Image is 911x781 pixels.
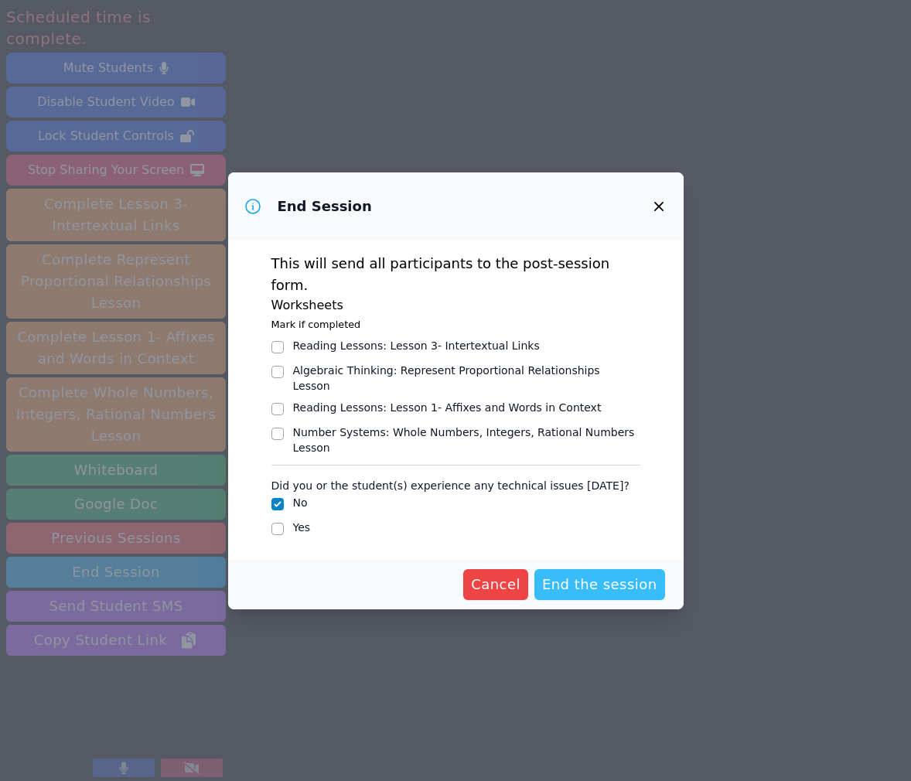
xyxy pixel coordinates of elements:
[293,400,602,415] div: Reading Lessons : Lesson 1- Affixes and Words in Context
[534,569,665,600] button: End the session
[293,496,308,509] label: No
[271,253,640,296] p: This will send all participants to the post-session form.
[278,197,372,216] h3: End Session
[293,521,311,534] label: Yes
[463,569,528,600] button: Cancel
[271,472,630,495] legend: Did you or the student(s) experience any technical issues [DATE]?
[293,338,540,353] div: Reading Lessons : Lesson 3- Intertextual Links
[471,574,520,595] span: Cancel
[542,574,657,595] span: End the session
[271,296,640,315] h3: Worksheets
[271,319,361,330] small: Mark if completed
[293,363,640,394] div: Algebraic Thinking : Represent Proportional Relationships Lesson
[293,425,640,455] div: Number Systems : Whole Numbers, Integers, Rational Numbers Lesson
